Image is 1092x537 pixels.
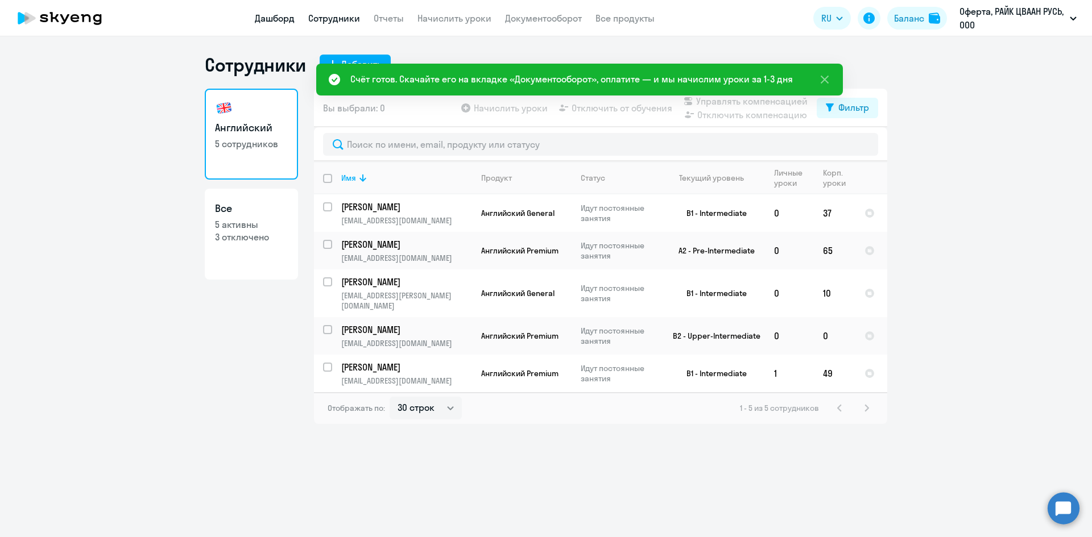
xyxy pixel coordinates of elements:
h3: Все [215,201,288,216]
td: 10 [814,269,855,317]
a: Сотрудники [308,13,360,24]
span: Английский Premium [481,331,559,341]
a: [PERSON_NAME] [341,323,471,336]
td: B1 - Intermediate [659,355,765,392]
button: Балансbalance [887,7,947,30]
span: Вы выбрали: 0 [323,101,385,115]
span: Отображать по: [328,403,385,413]
button: RU [813,7,851,30]
span: Английский Premium [481,368,559,378]
img: english [215,99,233,117]
button: Фильтр [817,98,878,118]
p: 5 активны [215,218,288,231]
div: Продукт [481,173,571,183]
a: Английский5 сотрудников [205,89,298,180]
a: [PERSON_NAME] [341,361,471,373]
a: Документооборот [505,13,582,24]
span: Английский General [481,288,555,298]
td: 0 [765,317,814,355]
td: B1 - Intermediate [659,194,765,232]
div: Корп. уроки [823,168,855,188]
td: 0 [814,317,855,355]
div: Имя [341,173,356,183]
p: Идут постоянные занятия [581,283,659,303]
td: 0 [765,194,814,232]
span: Английский Premium [481,245,559,256]
div: Личные уроки [774,168,813,188]
input: Поиск по имени, email, продукту или статусу [323,133,878,156]
p: Идут постоянные занятия [581,203,659,223]
td: 37 [814,194,855,232]
span: RU [821,11,832,25]
p: [EMAIL_ADDRESS][DOMAIN_NAME] [341,253,471,263]
p: [PERSON_NAME] [341,276,470,288]
span: 1 - 5 из 5 сотрудников [740,403,819,413]
td: B2 - Upper-Intermediate [659,317,765,355]
td: A2 - Pre-Intermediate [659,232,765,269]
a: [PERSON_NAME] [341,238,471,251]
td: 0 [765,232,814,269]
div: Баланс [894,11,924,25]
span: Английский General [481,208,555,218]
p: [PERSON_NAME] [341,323,470,336]
div: Текущий уровень [679,173,744,183]
div: Статус [581,173,659,183]
button: Добавить [320,55,391,75]
p: [PERSON_NAME] [341,201,470,213]
td: 0 [765,269,814,317]
a: Дашборд [255,13,295,24]
div: Добавить [341,57,382,71]
a: [PERSON_NAME] [341,201,471,213]
div: Личные уроки [774,168,806,188]
p: Оферта, РАЙК ЦВААН РУСЬ, ООО [959,5,1065,32]
p: [EMAIL_ADDRESS][DOMAIN_NAME] [341,215,471,226]
div: Фильтр [838,101,869,114]
p: Идут постоянные занятия [581,240,659,261]
a: Все5 активны3 отключено [205,189,298,280]
p: 3 отключено [215,231,288,243]
p: 5 сотрудников [215,138,288,150]
div: Статус [581,173,605,183]
p: Идут постоянные занятия [581,363,659,384]
h1: Сотрудники [205,53,306,76]
a: Все продукты [595,13,655,24]
p: [EMAIL_ADDRESS][DOMAIN_NAME] [341,338,471,348]
a: [PERSON_NAME] [341,276,471,288]
div: Текущий уровень [668,173,764,183]
p: Идут постоянные занятия [581,326,659,346]
div: Счёт готов. Скачайте его на вкладке «Документооборот», оплатите — и мы начислим уроки за 1-3 дня [350,72,793,86]
p: [PERSON_NAME] [341,238,470,251]
p: [PERSON_NAME] [341,361,470,373]
a: Начислить уроки [417,13,491,24]
button: Оферта, РАЙК ЦВААН РУСЬ, ООО [954,5,1082,32]
td: 1 [765,355,814,392]
div: Продукт [481,173,512,183]
td: 49 [814,355,855,392]
img: balance [929,13,940,24]
p: [EMAIL_ADDRESS][DOMAIN_NAME] [341,376,471,386]
a: Отчеты [374,13,404,24]
td: B1 - Intermediate [659,269,765,317]
h3: Английский [215,120,288,135]
div: Имя [341,173,471,183]
td: 65 [814,232,855,269]
div: Корп. уроки [823,168,847,188]
p: [EMAIL_ADDRESS][PERSON_NAME][DOMAIN_NAME] [341,290,471,311]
